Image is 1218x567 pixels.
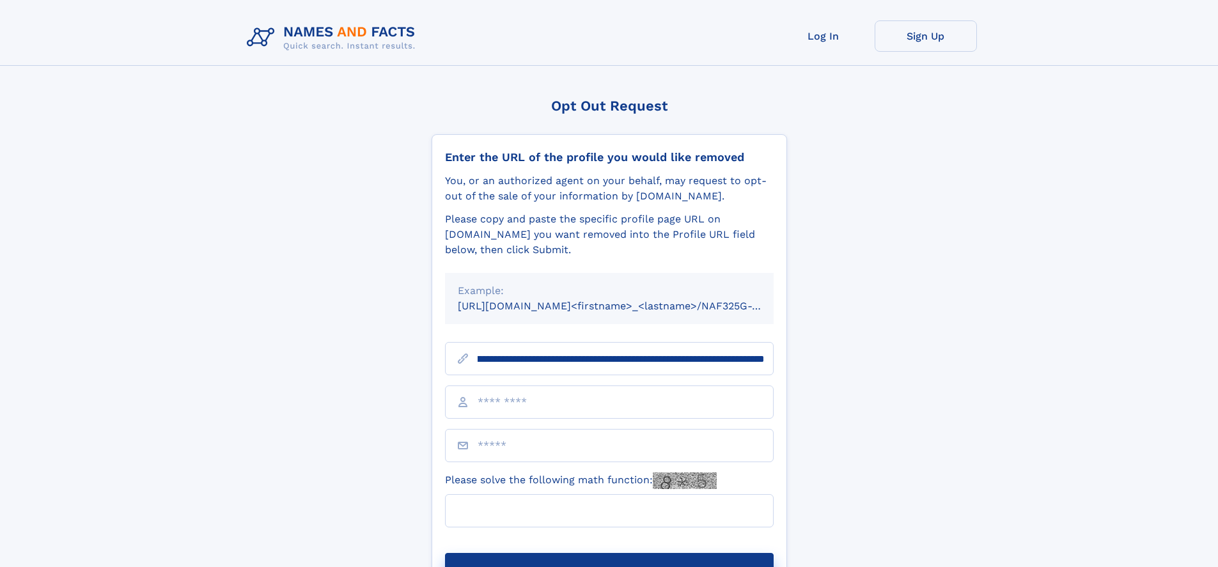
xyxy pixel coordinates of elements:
[458,300,798,312] small: [URL][DOMAIN_NAME]<firstname>_<lastname>/NAF325G-xxxxxxxx
[445,212,774,258] div: Please copy and paste the specific profile page URL on [DOMAIN_NAME] you want removed into the Pr...
[445,150,774,164] div: Enter the URL of the profile you would like removed
[445,472,717,489] label: Please solve the following math function:
[242,20,426,55] img: Logo Names and Facts
[772,20,875,52] a: Log In
[458,283,761,299] div: Example:
[875,20,977,52] a: Sign Up
[445,173,774,204] div: You, or an authorized agent on your behalf, may request to opt-out of the sale of your informatio...
[432,98,787,114] div: Opt Out Request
